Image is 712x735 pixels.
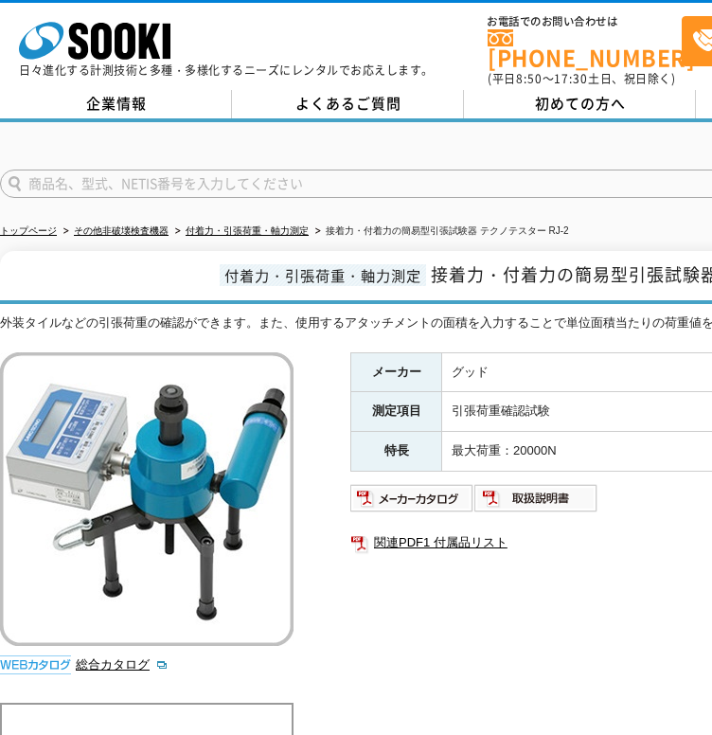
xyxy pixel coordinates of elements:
[488,29,682,68] a: [PHONE_NUMBER]
[186,225,309,236] a: 付着力・引張荷重・軸力測定
[474,495,598,510] a: 取扱説明書
[232,90,464,118] a: よくあるご質問
[351,352,442,392] th: メーカー
[351,392,442,432] th: 測定項目
[535,93,626,114] span: 初めての方へ
[464,90,696,118] a: 初めての方へ
[19,64,434,76] p: 日々進化する計測技術と多種・多様化するニーズにレンタルでお応えします。
[516,70,543,87] span: 8:50
[350,483,474,513] img: メーカーカタログ
[74,225,169,236] a: その他非破壊検査機器
[311,222,569,242] li: 接着力・付着力の簡易型引張試験器 テクノテスター RJ-2
[488,70,675,87] span: (平日 ～ 土日、祝日除く)
[351,432,442,472] th: 特長
[488,16,682,27] span: お電話でのお問い合わせは
[474,483,598,513] img: 取扱説明書
[554,70,588,87] span: 17:30
[76,657,169,672] a: 総合カタログ
[350,495,474,510] a: メーカーカタログ
[220,264,426,286] span: 付着力・引張荷重・軸力測定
